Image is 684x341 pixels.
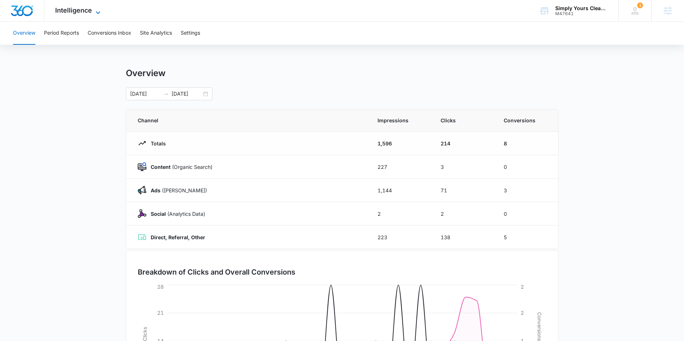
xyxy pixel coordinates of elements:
[432,226,495,249] td: 138
[151,234,205,240] strong: Direct, Referral, Other
[537,312,543,341] tspan: Conversions
[55,6,92,14] span: Intelligence
[495,202,558,226] td: 0
[151,187,160,193] strong: Ads
[637,3,643,8] div: notifications count
[146,163,212,171] p: (Organic Search)
[138,209,146,218] img: Social
[432,132,495,155] td: 214
[138,117,360,124] span: Channel
[495,132,558,155] td: 8
[432,155,495,179] td: 3
[495,226,558,249] td: 5
[369,226,432,249] td: 223
[157,310,164,316] tspan: 21
[172,90,202,98] input: End date
[378,117,423,124] span: Impressions
[12,12,17,17] img: logo_orange.svg
[126,68,166,79] h1: Overview
[141,327,147,341] tspan: Clicks
[495,179,558,202] td: 3
[163,91,169,97] span: to
[521,310,524,316] tspan: 2
[555,5,608,11] div: account name
[72,42,78,48] img: tab_keywords_by_traffic_grey.svg
[369,132,432,155] td: 1,596
[369,155,432,179] td: 227
[140,22,172,45] button: Site Analytics
[181,22,200,45] button: Settings
[13,22,35,45] button: Overview
[521,284,524,290] tspan: 2
[146,187,207,194] p: ([PERSON_NAME])
[555,11,608,16] div: account id
[146,210,205,218] p: (Analytics Data)
[138,186,146,194] img: Ads
[20,12,35,17] div: v 4.0.25
[138,162,146,171] img: Content
[44,22,79,45] button: Period Reports
[163,91,169,97] span: swap-right
[495,155,558,179] td: 0
[88,22,131,45] button: Conversions Inbox
[369,202,432,226] td: 2
[19,42,25,48] img: tab_domain_overview_orange.svg
[432,202,495,226] td: 2
[146,140,166,147] p: Totals
[157,284,164,290] tspan: 28
[12,19,17,25] img: website_grey.svg
[369,179,432,202] td: 1,144
[441,117,486,124] span: Clicks
[151,164,171,170] strong: Content
[432,179,495,202] td: 71
[151,211,166,217] strong: Social
[504,117,547,124] span: Conversions
[27,43,65,47] div: Domain Overview
[637,3,643,8] span: 1
[80,43,122,47] div: Keywords by Traffic
[19,19,79,25] div: Domain: [DOMAIN_NAME]
[130,90,160,98] input: Start date
[138,267,295,277] h3: Breakdown of Clicks and Overall Conversions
